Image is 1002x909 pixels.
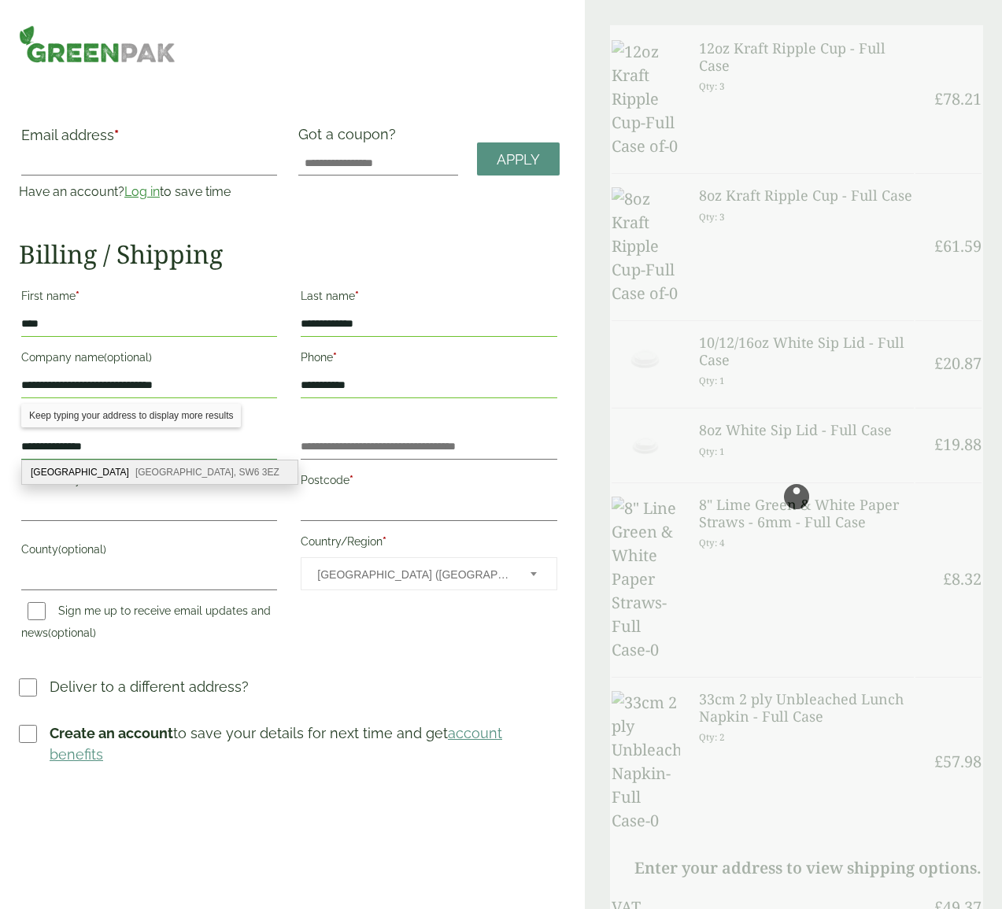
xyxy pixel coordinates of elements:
[497,151,540,168] span: Apply
[21,538,277,565] label: County
[22,460,298,484] div: Sands End Arts & Community Centre, Peterborough Road
[50,725,502,763] a: account benefits
[355,290,359,302] abbr: required
[19,25,176,63] img: GreenPak Supplies
[21,346,277,373] label: Company name
[21,285,277,312] label: First name
[317,558,508,591] span: United Kingdom (UK)
[349,474,353,486] abbr: required
[50,676,249,697] p: Deliver to a different address?
[48,626,96,639] span: (optional)
[383,535,386,548] abbr: required
[114,127,119,143] abbr: required
[124,184,160,199] a: Log in
[333,351,337,364] abbr: required
[19,239,560,269] h2: Billing / Shipping
[298,126,402,150] label: Got a coupon?
[301,557,556,590] span: Country/Region
[19,183,279,201] p: Have an account? to save time
[104,351,152,364] span: (optional)
[28,602,46,620] input: Sign me up to receive email updates and news(optional)
[477,142,560,176] a: Apply
[50,725,173,741] strong: Create an account
[21,404,241,427] div: Keep typing your address to display more results
[301,346,556,373] label: Phone
[21,128,277,150] label: Email address
[301,469,556,496] label: Postcode
[135,467,279,478] span: [GEOGRAPHIC_DATA], SW6 3EZ
[58,543,106,556] span: (optional)
[81,474,85,486] abbr: required
[21,604,271,644] label: Sign me up to receive email updates and news
[50,722,560,765] p: to save your details for next time and get
[76,290,79,302] abbr: required
[301,285,556,312] label: Last name
[301,530,556,557] label: Country/Region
